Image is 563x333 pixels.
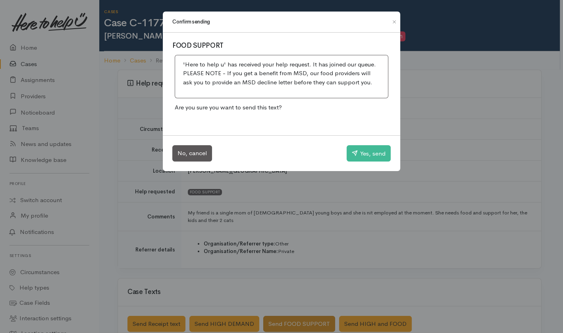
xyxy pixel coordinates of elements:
button: Yes, send [347,145,391,162]
h3: FOOD SUPPORT [172,42,391,50]
button: No, cancel [172,145,212,162]
p: 'Here to help u' has received your help request. It has joined our queue. PLEASE NOTE - If you ge... [183,60,380,87]
p: Are you sure you want to send this text? [172,101,391,115]
h1: Confirm sending [172,18,210,26]
button: Close [388,17,401,27]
